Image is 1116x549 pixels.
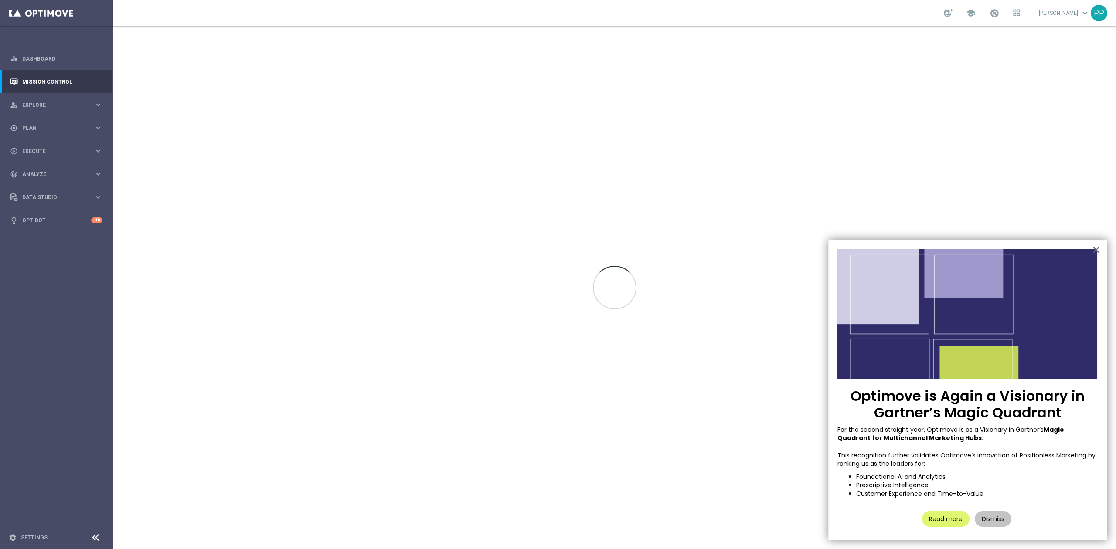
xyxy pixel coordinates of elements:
i: keyboard_arrow_right [94,124,102,132]
button: Dismiss [975,511,1011,527]
span: school [966,8,976,18]
i: keyboard_arrow_right [94,170,102,178]
span: Plan [22,125,94,131]
li: Foundational AI and Analytics [856,473,1098,481]
i: gps_fixed [10,124,18,132]
span: Explore [22,102,94,108]
i: play_circle_outline [10,147,18,155]
div: Mission Control [10,70,102,93]
p: This recognition further validates Optimove’s innovation of Positionless Marketing by ranking us ... [837,451,1098,468]
button: Read more [922,511,970,527]
div: Data Studio [10,193,94,201]
a: Settings [21,535,48,540]
div: Analyze [10,170,94,178]
div: Plan [10,124,94,132]
i: person_search [10,101,18,109]
div: Execute [10,147,94,155]
strong: Magic Quadrant for Multichannel Marketing Hubs [837,425,1065,443]
span: Execute [22,149,94,154]
i: lightbulb [10,217,18,224]
i: keyboard_arrow_right [94,101,102,109]
div: Dashboard [10,47,102,70]
span: Analyze [22,172,94,177]
div: PP [1091,5,1107,21]
i: equalizer [10,55,18,63]
a: [PERSON_NAME] [1038,7,1091,20]
i: keyboard_arrow_right [94,193,102,201]
p: Optimove is Again a Visionary in Gartner’s Magic Quadrant [837,388,1098,421]
div: +10 [91,217,102,223]
button: Close [1092,243,1100,257]
li: Prescriptive Intelligence [856,481,1098,490]
div: Optibot [10,209,102,232]
a: Dashboard [22,47,102,70]
span: . [982,434,983,442]
div: Explore [10,101,94,109]
i: track_changes [10,170,18,178]
i: keyboard_arrow_right [94,147,102,155]
span: Data Studio [22,195,94,200]
a: Mission Control [22,70,102,93]
span: keyboard_arrow_down [1080,8,1090,18]
span: For the second straight year, Optimove is as a Visionary in Gartner’s [837,425,1044,434]
a: Optibot [22,209,91,232]
li: Customer Experience and Time-to-Value [856,490,1098,498]
i: settings [9,534,17,542]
